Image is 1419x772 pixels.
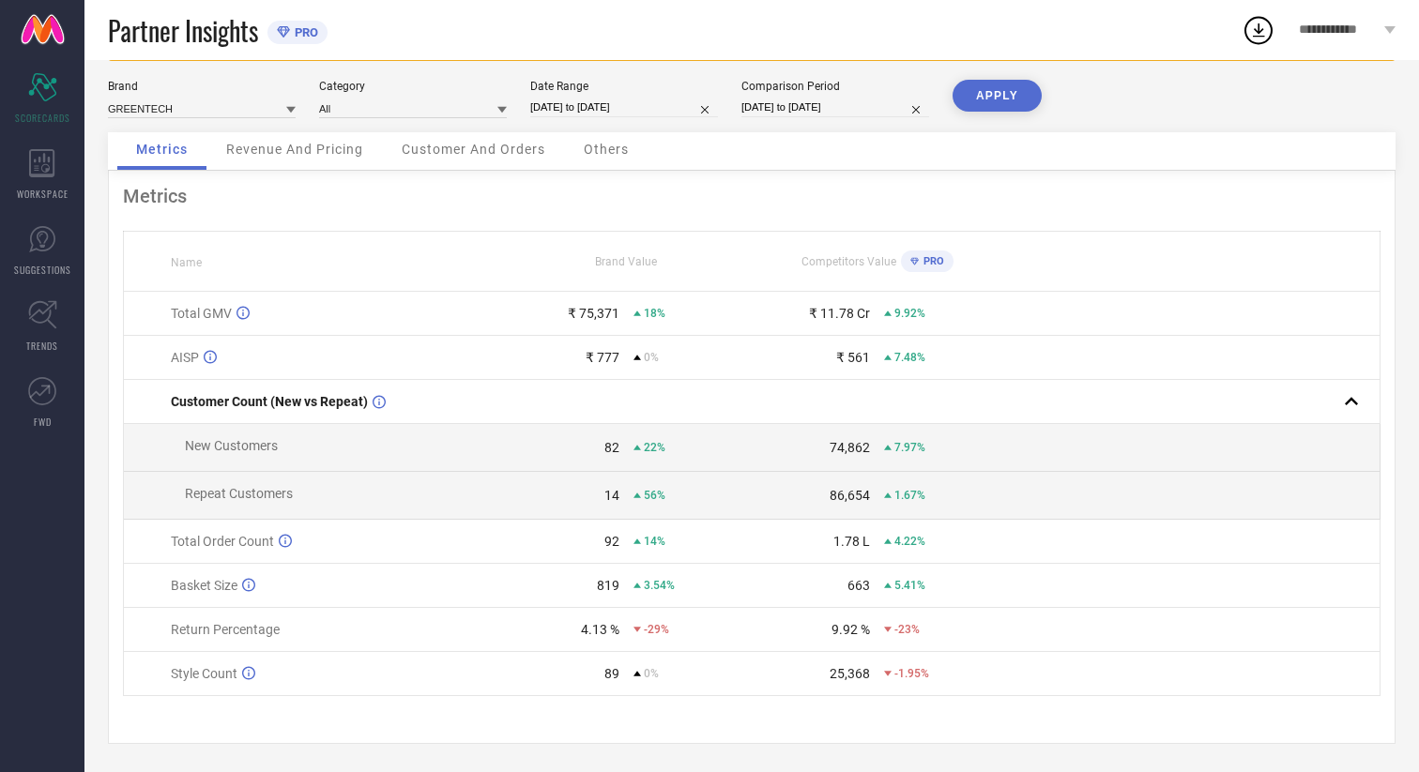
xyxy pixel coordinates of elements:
span: 18% [644,307,665,320]
span: -1.95% [894,667,929,680]
div: 82 [604,440,619,455]
span: Style Count [171,666,237,681]
span: Total Order Count [171,534,274,549]
div: 663 [847,578,870,593]
span: 5.41% [894,579,925,592]
span: New Customers [185,438,278,453]
button: APPLY [953,80,1042,112]
div: 92 [604,534,619,549]
span: Name [171,256,202,269]
div: 1.78 L [833,534,870,549]
span: Customer And Orders [402,142,545,157]
span: SCORECARDS [15,111,70,125]
span: Total GMV [171,306,232,321]
div: Comparison Period [741,80,929,93]
div: ₹ 561 [836,350,870,365]
div: 86,654 [830,488,870,503]
span: 56% [644,489,665,502]
div: 14 [604,488,619,503]
input: Select comparison period [741,98,929,117]
div: Metrics [123,185,1381,207]
div: ₹ 75,371 [568,306,619,321]
div: 89 [604,666,619,681]
span: 22% [644,441,665,454]
span: TRENDS [26,339,58,353]
span: AISP [171,350,199,365]
span: Partner Insights [108,11,258,50]
span: Brand Value [595,255,657,268]
div: 4.13 % [581,622,619,637]
span: 1.67% [894,489,925,502]
span: Metrics [136,142,188,157]
div: 9.92 % [832,622,870,637]
span: Basket Size [171,578,237,593]
input: Select date range [530,98,718,117]
span: 7.97% [894,441,925,454]
span: 0% [644,667,659,680]
span: 4.22% [894,535,925,548]
span: 14% [644,535,665,548]
span: Competitors Value [801,255,896,268]
div: ₹ 11.78 Cr [809,306,870,321]
span: FWD [34,415,52,429]
span: PRO [919,255,944,267]
div: ₹ 777 [586,350,619,365]
span: SUGGESTIONS [14,263,71,277]
span: Revenue And Pricing [226,142,363,157]
span: -29% [644,623,669,636]
span: Return Percentage [171,622,280,637]
div: 25,368 [830,666,870,681]
span: -23% [894,623,920,636]
div: Open download list [1242,13,1275,47]
span: PRO [290,25,318,39]
div: 819 [597,578,619,593]
span: Repeat Customers [185,486,293,501]
span: WORKSPACE [17,187,69,201]
span: 7.48% [894,351,925,364]
div: Date Range [530,80,718,93]
span: 0% [644,351,659,364]
div: Category [319,80,507,93]
span: 9.92% [894,307,925,320]
span: Customer Count (New vs Repeat) [171,394,368,409]
div: Brand [108,80,296,93]
span: Others [584,142,629,157]
div: 74,862 [830,440,870,455]
span: 3.54% [644,579,675,592]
